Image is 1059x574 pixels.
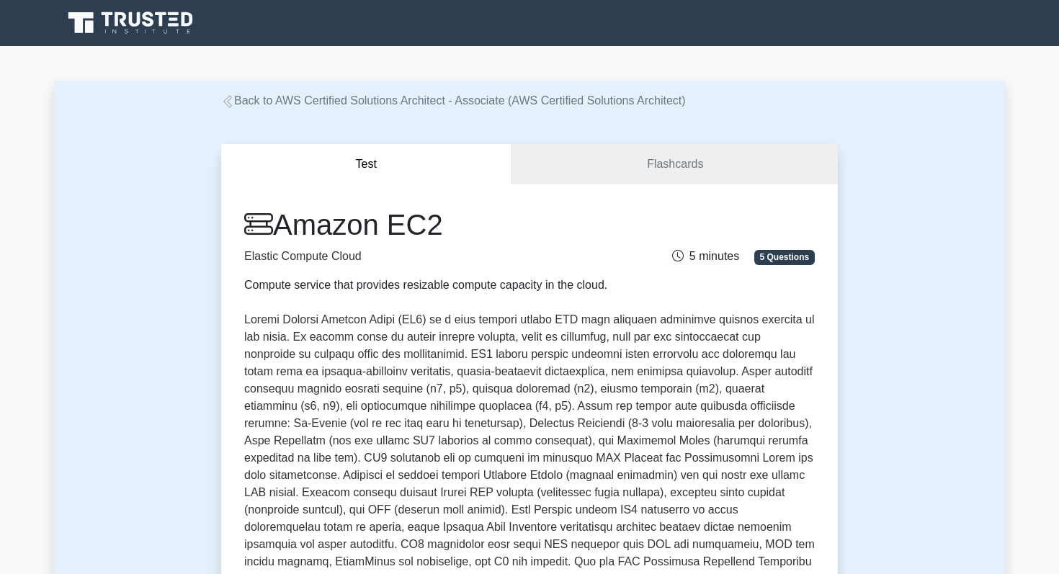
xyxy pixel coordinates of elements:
[754,250,815,264] span: 5 Questions
[244,207,619,242] h1: Amazon EC2
[244,248,619,265] p: Elastic Compute Cloud
[221,144,512,185] button: Test
[512,144,838,185] a: Flashcards
[672,250,739,262] span: 5 minutes
[221,94,686,107] a: Back to AWS Certified Solutions Architect - Associate (AWS Certified Solutions Architect)
[244,277,619,294] div: Compute service that provides resizable compute capacity in the cloud.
